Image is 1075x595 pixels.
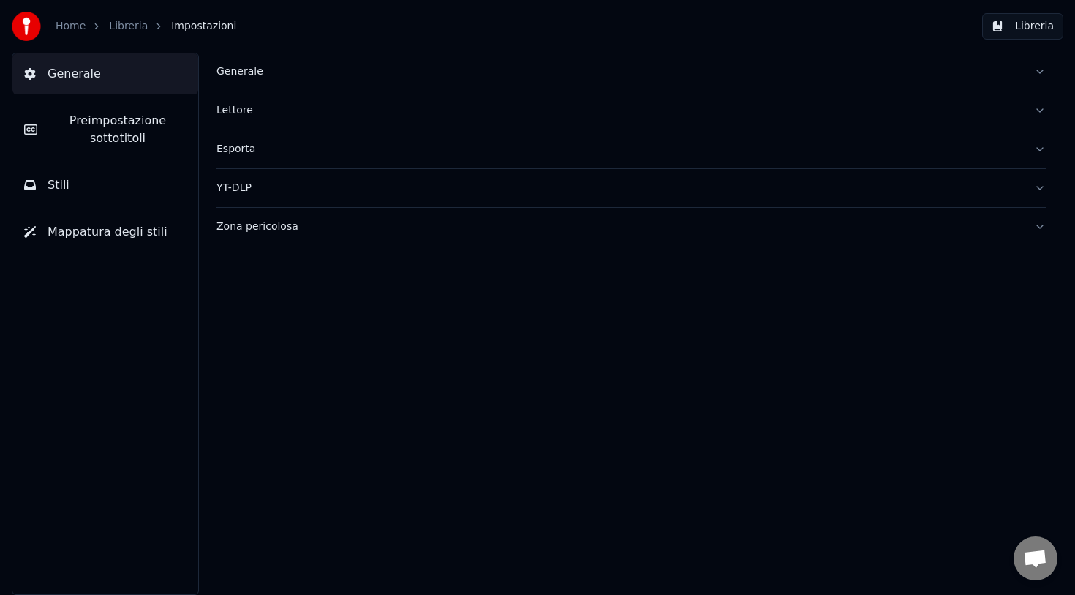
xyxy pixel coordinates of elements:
[216,220,1022,234] div: Zona pericolosa
[216,169,1046,207] button: YT-DLP
[216,130,1046,168] button: Esporta
[216,142,1022,157] div: Esporta
[216,103,1022,118] div: Lettore
[171,19,236,34] span: Impostazioni
[216,53,1046,91] button: Generale
[48,65,101,83] span: Generale
[12,12,41,41] img: youka
[12,212,198,252] button: Mappatura degli stili
[1014,536,1057,580] div: Aprire la chat
[12,100,198,159] button: Preimpostazione sottotitoli
[216,208,1046,246] button: Zona pericolosa
[48,176,69,194] span: Stili
[56,19,236,34] nav: breadcrumb
[982,13,1063,40] button: Libreria
[216,181,1022,195] div: YT-DLP
[12,165,198,206] button: Stili
[109,19,148,34] a: Libreria
[48,223,167,241] span: Mappatura degli stili
[56,19,86,34] a: Home
[216,64,1022,79] div: Generale
[216,91,1046,130] button: Lettore
[49,112,186,147] span: Preimpostazione sottotitoli
[12,53,198,94] button: Generale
